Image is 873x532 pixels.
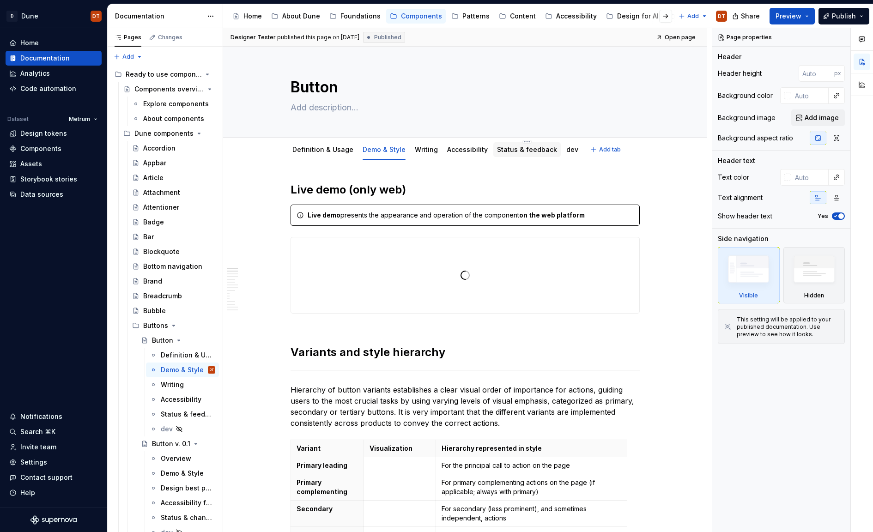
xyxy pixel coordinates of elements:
[718,113,776,122] div: Background image
[588,143,625,156] button: Add tab
[143,232,154,242] div: Bar
[783,247,845,303] div: Hidden
[146,407,219,422] a: Status & feedback
[20,473,73,482] div: Contact support
[128,215,219,230] a: Badge
[146,348,219,363] a: Definition & Usage
[291,182,640,197] h2: Live demo (only web)
[6,36,102,50] a: Home
[146,466,219,481] a: Demo & Style
[134,85,204,94] div: Components overview
[718,12,725,20] div: DT
[289,139,357,159] div: Definition & Usage
[161,454,191,463] div: Overview
[6,141,102,156] a: Components
[128,185,219,200] a: Attachment
[128,111,219,126] a: About components
[128,170,219,185] a: Article
[143,262,202,271] div: Bottom navigation
[161,513,213,522] div: Status & changelog
[115,12,202,21] div: Documentation
[2,6,105,26] button: DDuneDT
[161,424,173,434] div: dev
[20,38,39,48] div: Home
[111,50,145,63] button: Add
[146,496,219,510] a: Accessibility for engineers
[6,470,102,485] button: Contact support
[20,175,77,184] div: Storybook stories
[120,126,219,141] div: Dune components
[718,69,762,78] div: Header height
[146,363,219,377] a: Demo & StyleDT
[21,12,38,21] div: Dune
[563,139,582,159] div: dev
[161,365,204,375] div: Demo & Style
[6,51,102,66] a: Documentation
[687,12,699,20] span: Add
[20,129,67,138] div: Design tokens
[120,82,219,97] a: Components overview
[566,145,578,153] a: dev
[143,321,168,330] div: Buttons
[340,12,381,21] div: Foundations
[6,424,102,439] button: Search ⌘K
[210,365,214,375] div: DT
[20,412,62,421] div: Notifications
[143,291,182,301] div: Breadcrumb
[519,211,585,219] strong: on the web platform
[143,188,180,197] div: Attachment
[297,478,358,496] p: Primary complementing
[602,9,662,24] a: Design for AI
[152,336,173,345] div: Button
[292,145,353,153] a: Definition & Usage
[653,31,700,44] a: Open page
[442,461,621,470] p: For the principal call to action on the page
[718,156,755,165] div: Header text
[834,70,841,77] p: px
[161,498,213,508] div: Accessibility for engineers
[146,451,219,466] a: Overview
[6,440,102,454] a: Invite team
[289,76,638,98] textarea: Button
[804,292,824,299] div: Hidden
[791,87,829,104] input: Auto
[791,169,829,186] input: Auto
[137,333,219,348] a: Button
[143,247,180,256] div: Blockquote
[291,330,640,360] h2: Variants and style hierarchy
[386,9,446,24] a: Components
[267,9,324,24] a: About Dune
[791,109,845,126] button: Add image
[363,145,406,153] a: Demo & Style
[143,99,209,109] div: Explore components
[676,10,710,23] button: Add
[6,126,102,141] a: Design tokens
[146,422,219,436] a: dev
[739,292,758,299] div: Visible
[128,274,219,289] a: Brand
[741,12,760,21] span: Share
[92,12,100,20] div: DT
[832,12,856,21] span: Publish
[718,52,741,61] div: Header
[128,141,219,156] a: Accordion
[297,461,347,469] strong: Primary leading
[799,65,834,82] input: Auto
[20,427,55,436] div: Search ⌘K
[718,193,763,202] div: Text alignment
[243,12,262,21] div: Home
[442,444,542,452] strong: Hierarchy represented in style
[599,146,621,153] span: Add tab
[6,157,102,171] a: Assets
[161,484,213,493] div: Design best practices
[495,9,540,24] a: Content
[297,504,358,514] p: Secondary
[411,139,442,159] div: Writing
[115,34,141,41] div: Pages
[146,510,219,525] a: Status & changelog
[6,455,102,470] a: Settings
[146,392,219,407] a: Accessibility
[143,218,164,227] div: Badge
[415,145,438,153] a: Writing
[20,190,63,199] div: Data sources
